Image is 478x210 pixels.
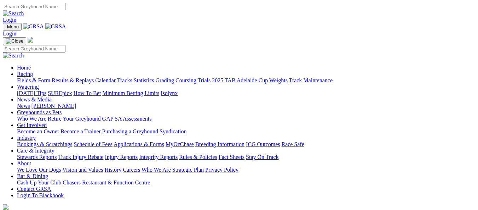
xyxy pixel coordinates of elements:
[197,77,211,83] a: Trials
[3,45,65,52] input: Search
[3,204,8,210] img: logo-grsa-white.png
[17,154,475,160] div: Care & Integrity
[3,23,22,31] button: Toggle navigation
[52,77,94,83] a: Results & Replays
[17,116,475,122] div: Greyhounds as Pets
[114,141,164,147] a: Applications & Forms
[117,77,132,83] a: Tracks
[166,141,194,147] a: MyOzChase
[62,167,103,173] a: Vision and Values
[17,84,39,90] a: Wagering
[3,3,65,10] input: Search
[3,17,16,23] a: Login
[17,109,62,115] a: Greyhounds as Pets
[17,103,475,109] div: News & Media
[102,128,158,134] a: Purchasing a Greyhound
[17,116,46,122] a: Who We Are
[17,135,36,141] a: Industry
[17,148,54,154] a: Care & Integrity
[195,141,244,147] a: Breeding Information
[205,167,238,173] a: Privacy Policy
[17,160,31,166] a: About
[134,77,154,83] a: Statistics
[17,65,31,71] a: Home
[123,167,140,173] a: Careers
[28,37,33,43] img: logo-grsa-white.png
[31,103,76,109] a: [PERSON_NAME]
[3,31,16,37] a: Login
[7,24,19,29] span: Menu
[246,141,280,147] a: ICG Outcomes
[281,141,304,147] a: Race Safe
[172,167,204,173] a: Strategic Plan
[142,167,171,173] a: Who We Are
[45,23,66,30] img: GRSA
[48,116,101,122] a: Retire Your Greyhound
[139,154,178,160] a: Integrity Reports
[160,128,186,134] a: Syndication
[104,167,121,173] a: History
[105,154,138,160] a: Injury Reports
[161,90,178,96] a: Isolynx
[17,154,57,160] a: Stewards Reports
[17,167,475,173] div: About
[17,186,51,192] a: Contact GRSA
[17,103,30,109] a: News
[3,10,24,17] img: Search
[102,116,152,122] a: GAP SA Assessments
[17,128,475,135] div: Get Involved
[17,141,72,147] a: Bookings & Scratchings
[17,96,52,103] a: News & Media
[17,167,61,173] a: We Love Our Dogs
[17,90,46,96] a: [DATE] Tips
[23,23,44,30] img: GRSA
[17,77,50,83] a: Fields & Form
[102,90,159,96] a: Minimum Betting Limits
[17,128,59,134] a: Become an Owner
[74,90,101,96] a: How To Bet
[58,154,103,160] a: Track Injury Rebate
[17,77,475,84] div: Racing
[289,77,333,83] a: Track Maintenance
[74,141,112,147] a: Schedule of Fees
[212,77,268,83] a: 2025 TAB Adelaide Cup
[3,52,24,59] img: Search
[269,77,288,83] a: Weights
[3,37,26,45] button: Toggle navigation
[219,154,244,160] a: Fact Sheets
[17,141,475,148] div: Industry
[175,77,196,83] a: Coursing
[17,173,48,179] a: Bar & Dining
[95,77,116,83] a: Calendar
[61,128,101,134] a: Become a Trainer
[17,90,475,96] div: Wagering
[246,154,278,160] a: Stay On Track
[156,77,174,83] a: Grading
[17,122,47,128] a: Get Involved
[17,179,61,186] a: Cash Up Your Club
[179,154,217,160] a: Rules & Policies
[6,38,23,44] img: Close
[17,192,64,198] a: Login To Blackbook
[17,71,33,77] a: Racing
[48,90,72,96] a: SUREpick
[63,179,150,186] a: Chasers Restaurant & Function Centre
[17,179,475,186] div: Bar & Dining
